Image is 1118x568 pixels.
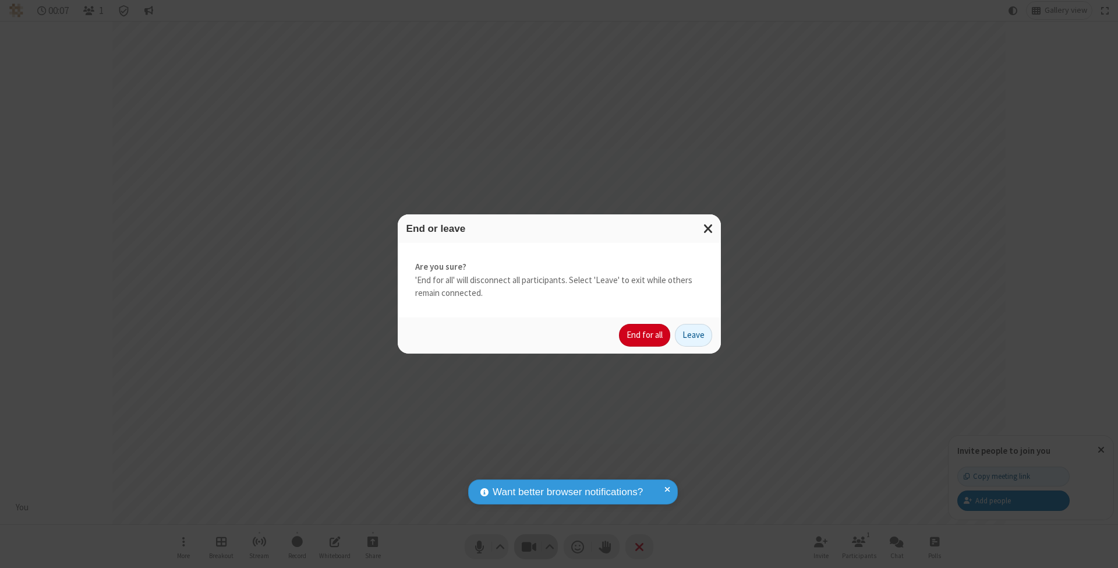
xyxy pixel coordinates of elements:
button: Leave [675,324,712,347]
button: Close modal [696,214,721,243]
span: Want better browser notifications? [493,485,643,500]
h3: End or leave [406,223,712,234]
strong: Are you sure? [415,260,703,274]
div: 'End for all' will disconnect all participants. Select 'Leave' to exit while others remain connec... [398,243,721,317]
button: End for all [619,324,670,347]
